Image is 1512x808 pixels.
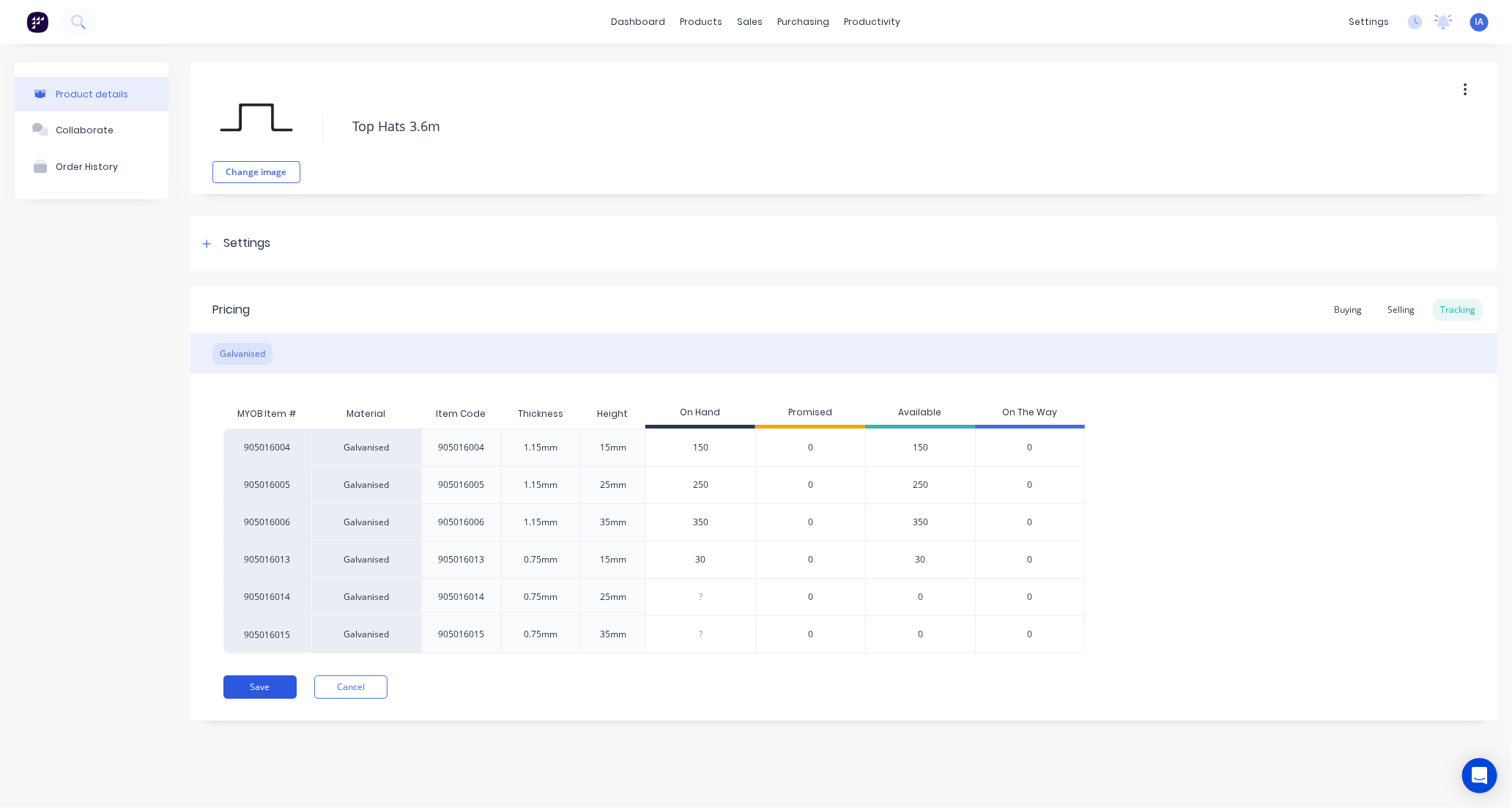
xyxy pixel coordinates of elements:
div: Galvanised [212,343,273,365]
textarea: Top Hats 3.6m [345,109,1355,144]
div: settings [1341,11,1396,33]
div: Buying [1327,299,1369,321]
div: 30 [646,541,755,578]
div: Selling [1380,299,1422,321]
span: 0 [808,441,813,454]
div: ? [646,616,755,653]
div: Galvanised [311,466,421,503]
span: 0 [808,628,813,641]
button: Cancel [314,675,388,699]
div: 30 [865,541,975,578]
div: Galvanised [311,578,421,615]
div: Material [311,399,421,429]
div: 905016014 [438,590,484,604]
div: 905016013 [223,541,311,578]
span: IA [1475,15,1484,29]
div: 905016006 [438,516,484,529]
div: Open Intercom Messenger [1462,758,1497,793]
span: 0 [1028,441,1033,454]
div: 905016004 [223,429,311,466]
div: Galvanised [311,615,421,653]
div: Galvanised [311,503,421,541]
div: Settings [223,234,270,253]
div: 250 [865,466,975,503]
div: Available [865,399,975,429]
button: Collaborate [15,111,168,148]
div: 905016013 [438,553,484,566]
button: Change image [212,161,300,183]
div: 1.15mm [524,441,557,454]
div: On Hand [645,399,755,429]
span: 0 [1028,478,1033,492]
div: products [673,11,730,33]
div: MYOB Item # [223,399,311,429]
div: 0 [865,615,975,653]
span: 0 [1028,516,1033,529]
span: 0 [1028,553,1033,566]
div: 905016015 [438,628,484,641]
img: file [220,81,293,154]
span: 0 [808,478,813,492]
div: 0.75mm [524,628,557,641]
div: 150 [646,429,755,466]
div: 150 [865,429,975,466]
div: Promised [755,399,865,429]
div: 15mm [600,553,626,566]
span: 0 [808,553,813,566]
div: Product details [56,89,128,100]
div: Item Code [424,396,497,432]
div: 905016004 [438,441,484,454]
button: Product details [15,77,168,111]
div: 905016006 [223,503,311,541]
div: ? [646,579,755,615]
div: 350 [646,504,755,541]
span: 0 [808,590,813,604]
span: 0 [1028,628,1033,641]
div: 905016014 [223,578,311,615]
div: 905016005 [223,466,311,503]
button: Save [223,675,297,699]
div: Galvanised [311,541,421,578]
div: Tracking [1433,299,1483,321]
div: sales [730,11,771,33]
span: 0 [808,516,813,529]
img: Factory [26,11,48,33]
button: Order History [15,148,168,185]
div: 35mm [600,516,626,529]
div: 905016005 [438,478,484,492]
div: 25mm [600,590,626,604]
div: 25mm [600,478,626,492]
div: Galvanised [311,429,421,466]
div: On The Way [975,399,1085,429]
div: productivity [837,11,908,33]
div: 1.15mm [524,516,557,529]
div: 35mm [600,628,626,641]
div: 0.75mm [524,590,557,604]
div: 0.75mm [524,553,557,566]
div: Collaborate [56,125,114,136]
div: Thickness [506,396,575,432]
div: purchasing [771,11,837,33]
span: 0 [1028,590,1033,604]
div: 905016015 [223,615,311,653]
div: Order History [56,161,118,172]
div: 250 [646,467,755,503]
div: fileChange image [212,73,300,183]
div: 1.15mm [524,478,557,492]
div: Pricing [212,301,250,319]
div: 15mm [600,441,626,454]
a: dashboard [604,11,673,33]
div: 0 [865,578,975,615]
div: Height [586,396,640,432]
div: 350 [865,503,975,541]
